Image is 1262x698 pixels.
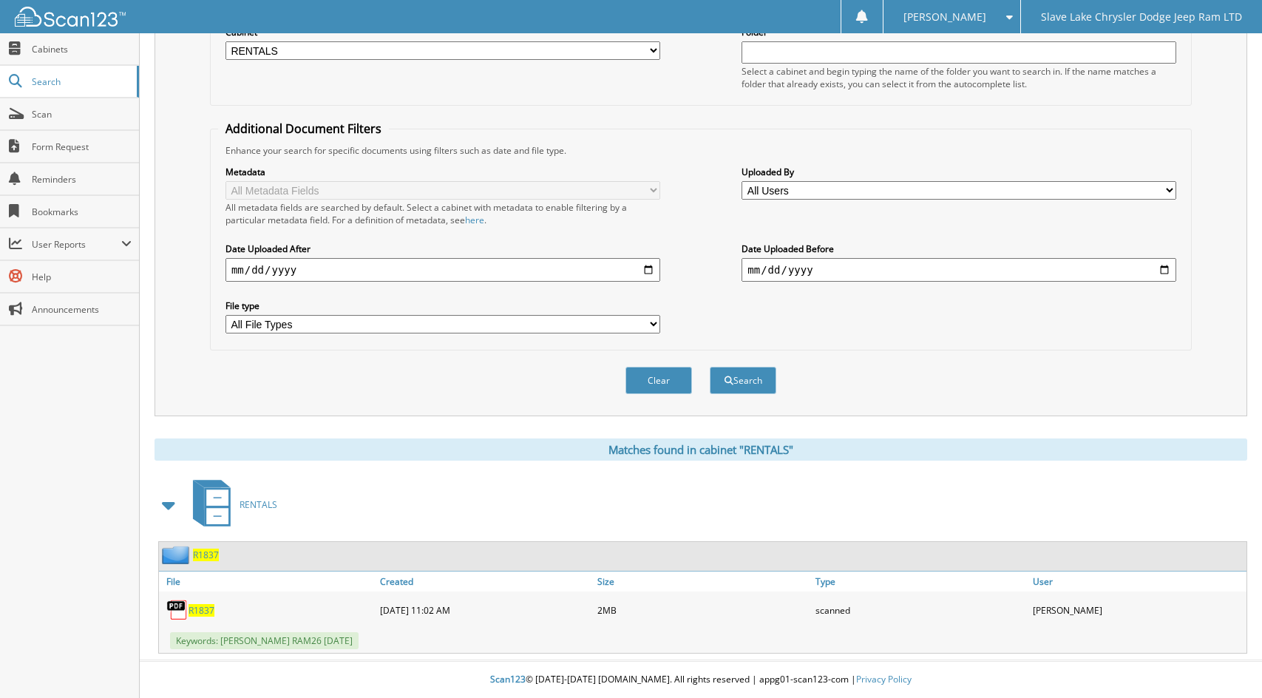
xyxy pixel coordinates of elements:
img: PDF.png [166,599,189,621]
span: Cabinets [32,43,132,55]
input: end [742,258,1176,282]
label: Metadata [225,166,660,178]
a: R1837 [193,549,219,561]
span: Bookmarks [32,206,132,218]
span: Scan [32,108,132,121]
div: All metadata fields are searched by default. Select a cabinet with metadata to enable filtering b... [225,201,660,226]
div: 2MB [594,595,811,625]
span: Scan123 [490,673,526,685]
label: File type [225,299,660,312]
span: Announcements [32,303,132,316]
span: Form Request [32,140,132,153]
label: Uploaded By [742,166,1176,178]
img: folder2.png [162,546,193,564]
label: Date Uploaded After [225,243,660,255]
div: © [DATE]-[DATE] [DOMAIN_NAME]. All rights reserved | appg01-scan123-com | [140,662,1262,698]
iframe: Chat Widget [1188,627,1262,698]
label: Date Uploaded Before [742,243,1176,255]
div: [PERSON_NAME] [1029,595,1246,625]
span: Slave Lake Chrysler Dodge Jeep Ram LTD [1041,13,1242,21]
span: [PERSON_NAME] [903,13,986,21]
div: Matches found in cabinet "RENTALS" [155,438,1247,461]
span: Search [32,75,129,88]
legend: Additional Document Filters [218,121,389,137]
input: start [225,258,660,282]
span: RENTALS [240,498,277,511]
button: Clear [625,367,692,394]
a: Privacy Policy [856,673,912,685]
a: here [465,214,484,226]
a: Created [376,572,594,592]
a: Size [594,572,811,592]
button: Search [710,367,776,394]
span: Keywords: [PERSON_NAME] RAM26 [DATE] [170,632,359,649]
img: scan123-logo-white.svg [15,7,126,27]
span: Help [32,271,132,283]
span: User Reports [32,238,121,251]
div: scanned [812,595,1029,625]
a: User [1029,572,1246,592]
div: Select a cabinet and begin typing the name of the folder you want to search in. If the name match... [742,65,1176,90]
a: RENTALS [184,475,277,534]
div: Enhance your search for specific documents using filters such as date and file type. [218,144,1184,157]
div: [DATE] 11:02 AM [376,595,594,625]
a: File [159,572,376,592]
a: Type [812,572,1029,592]
span: Reminders [32,173,132,186]
a: R1837 [189,604,214,617]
